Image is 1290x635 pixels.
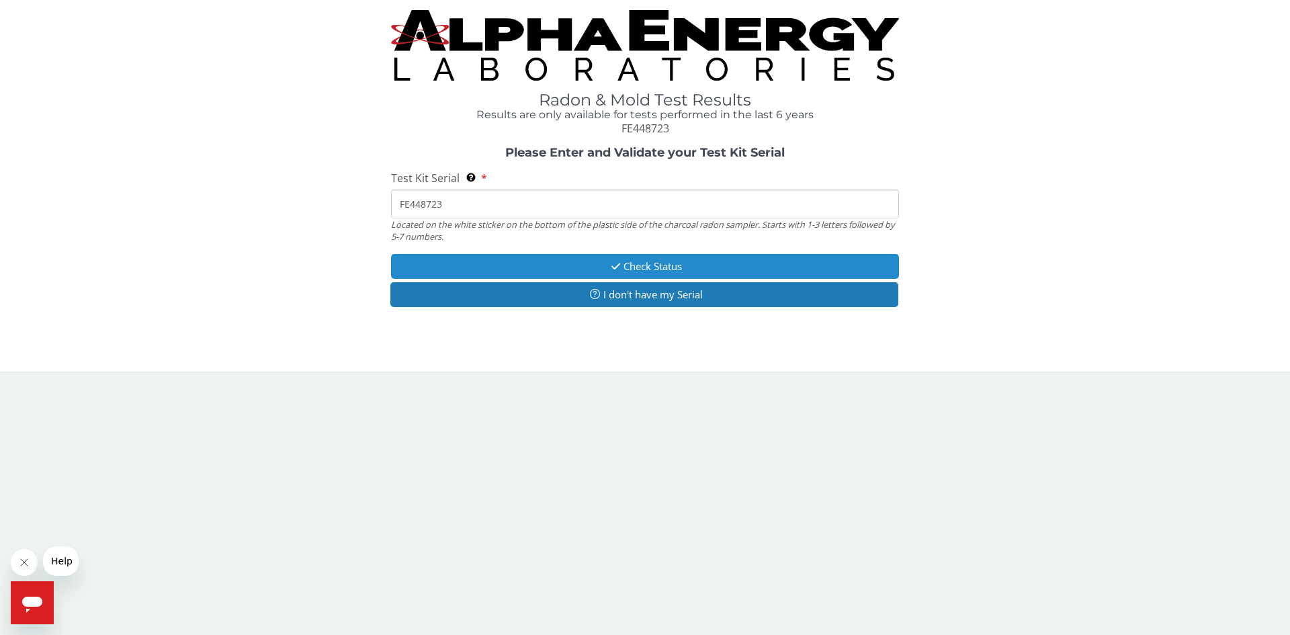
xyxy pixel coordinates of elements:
div: Located on the white sticker on the bottom of the plastic side of the charcoal radon sampler. Sta... [391,218,899,243]
strong: Please Enter and Validate your Test Kit Serial [505,145,785,160]
img: TightCrop.jpg [391,10,899,81]
span: Test Kit Serial [391,171,460,185]
iframe: Close message [11,549,38,576]
iframe: Message from company [43,546,79,576]
h4: Results are only available for tests performed in the last 6 years [391,109,899,121]
button: Check Status [391,254,899,279]
iframe: Button to launch messaging window [11,581,54,624]
h1: Radon & Mold Test Results [391,91,899,109]
span: FE448723 [621,121,669,136]
button: I don't have my Serial [390,282,898,307]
